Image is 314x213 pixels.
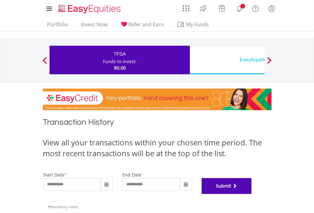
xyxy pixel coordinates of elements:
[43,89,271,110] img: EasyCredit Promotion Banner
[264,2,280,16] a: My Profile
[48,204,78,209] span: Mandatory Fields
[43,172,64,178] label: start date
[38,60,51,66] button: Previous
[78,21,110,31] a: Invest Now
[178,2,194,12] a: AppsGrid
[56,2,123,14] a: Home page
[217,3,227,13] img: vouchers-v2.svg
[57,4,123,14] img: EasyEquities_Logo.png
[263,60,276,66] button: Next
[44,21,70,31] a: Portfolio
[198,3,208,13] img: thrive-v2.svg
[212,2,231,13] a: Vouchers
[128,21,164,28] span: Refer and Earn
[231,2,247,14] a: Notifications
[122,172,142,178] label: end date
[247,2,264,14] a: FAQ's and Support
[177,20,218,29] span: My Funds
[114,65,126,71] span: R0.00
[118,21,166,31] a: Refer and Earn
[43,116,271,131] h1: Transaction History
[183,5,190,12] img: grid-menu-icon.svg
[53,50,186,58] div: TFSA
[103,58,137,65] div: Funds to invest:
[43,137,271,159] div: View all your transactions within your chosen time period. The most recent transactions will be a...
[202,178,252,194] button: Submit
